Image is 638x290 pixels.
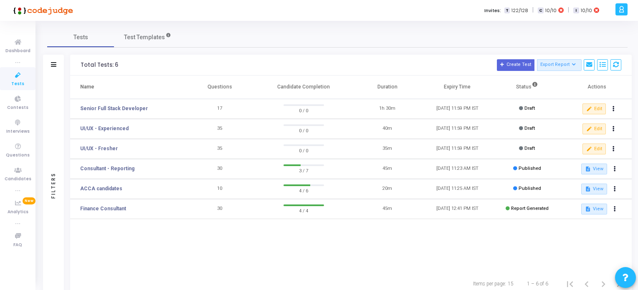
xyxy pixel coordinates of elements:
[504,8,510,14] span: T
[423,179,492,199] td: [DATE] 11:25 AM IST
[50,139,57,231] div: Filters
[508,280,514,287] div: 15
[581,204,607,214] button: View
[511,206,549,211] span: Report Generated
[423,99,492,119] td: [DATE] 11:59 PM IST
[284,126,324,134] span: 0 / 0
[80,165,134,172] a: Consultant - Reporting
[519,186,541,191] span: Published
[284,106,324,114] span: 0 / 0
[352,99,422,119] td: 1h 30m
[524,146,535,151] span: Draft
[5,176,31,183] span: Candidates
[124,33,165,42] span: Test Templates
[492,76,562,99] th: Status
[80,205,126,212] a: Finance Consultant
[581,164,607,174] button: View
[423,139,492,159] td: [DATE] 11:59 PM IST
[80,185,122,192] a: ACCA candidates
[70,76,185,99] th: Name
[586,126,592,132] mat-icon: edit
[352,119,422,139] td: 40m
[81,62,118,68] div: Total Tests: 6
[352,76,422,99] th: Duration
[80,125,129,132] a: UI/UX - Experienced
[8,209,28,216] span: Analytics
[7,104,28,111] span: Contests
[527,280,548,287] div: 1 – 6 of 6
[585,186,591,192] mat-icon: description
[568,6,569,15] span: |
[581,184,607,194] button: View
[423,76,492,99] th: Expiry Time
[497,59,534,71] button: Create Test
[473,280,506,287] div: Items per page:
[582,103,605,114] button: Edit
[581,7,592,14] span: 10/10
[511,7,528,14] span: 122/128
[524,126,535,131] span: Draft
[545,7,557,14] span: 10/10
[537,59,582,71] button: Export Report
[284,146,324,154] span: 0 / 0
[423,199,492,219] td: [DATE] 12:41 PM IST
[185,179,255,199] td: 10
[185,199,255,219] td: 30
[538,8,543,14] span: C
[582,124,605,134] button: Edit
[352,139,422,159] td: 35m
[582,144,605,154] button: Edit
[185,139,255,159] td: 35
[80,145,118,152] a: UI/UX - Fresher
[185,76,255,99] th: Questions
[185,159,255,179] td: 30
[352,199,422,219] td: 45m
[484,7,501,14] label: Invites:
[423,119,492,139] td: [DATE] 11:59 PM IST
[185,99,255,119] td: 17
[352,159,422,179] td: 45m
[5,48,30,55] span: Dashboard
[352,179,422,199] td: 20m
[524,106,535,111] span: Draft
[80,105,148,112] a: Senior Full Stack Developer
[423,159,492,179] td: [DATE] 11:23 AM IST
[585,206,591,212] mat-icon: description
[586,106,592,112] mat-icon: edit
[284,206,324,214] span: 4 / 4
[13,242,22,249] span: FAQ
[585,166,591,172] mat-icon: description
[255,76,352,99] th: Candidate Completion
[562,76,632,99] th: Actions
[10,2,73,19] img: logo
[573,8,579,14] span: I
[532,6,534,15] span: |
[6,128,30,135] span: Interviews
[586,146,592,152] mat-icon: edit
[284,186,324,194] span: 4 / 6
[284,166,324,174] span: 3 / 7
[11,81,24,88] span: Tests
[185,119,255,139] td: 35
[519,166,541,171] span: Published
[73,33,88,42] span: Tests
[23,197,35,204] span: New
[6,152,30,159] span: Questions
